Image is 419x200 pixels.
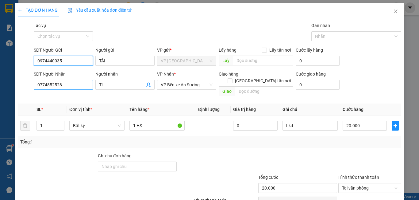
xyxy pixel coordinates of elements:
[98,153,132,158] label: Ghi chú đơn hàng
[157,72,174,76] span: VP Nhận
[2,40,64,43] span: [PERSON_NAME]:
[73,121,121,130] span: Bất kỳ
[296,80,340,90] input: Cước giao hàng
[258,175,278,180] span: Tổng cước
[311,23,330,28] label: Gán nhãn
[20,139,162,145] div: Tổng: 1
[48,10,83,18] span: Bến xe [GEOGRAPHIC_DATA]
[233,107,256,112] span: Giá trị hàng
[98,162,177,171] input: Ghi chú đơn hàng
[235,86,293,96] input: Dọc đường
[161,80,213,89] span: VP Bến xe An Sương
[34,47,93,53] div: SĐT Người Gửi
[161,56,213,65] span: VP Phước Đông
[67,8,72,13] img: icon
[219,86,235,96] span: Giao
[392,121,399,131] button: plus
[296,56,340,66] input: Cước lấy hàng
[219,56,233,65] span: Lấy
[95,71,155,77] div: Người nhận
[37,107,41,112] span: SL
[219,48,236,53] span: Lấy hàng
[95,47,155,53] div: Người gửi
[18,8,58,13] span: TẠO ĐƠN HÀNG
[20,121,30,131] button: delete
[342,183,398,193] span: Tại văn phòng
[48,27,75,31] span: Hotline: 19001152
[129,107,149,112] span: Tên hàng
[283,121,338,131] input: Ghi Chú
[129,121,185,131] input: VD: Bàn, Ghế
[34,71,93,77] div: SĐT Người Nhận
[280,104,340,116] th: Ghi chú
[387,3,404,20] button: Close
[296,48,323,53] label: Cước lấy hàng
[31,39,64,44] span: VPPD1310250007
[233,77,293,84] span: [GEOGRAPHIC_DATA] tận nơi
[69,107,92,112] span: Đơn vị tính
[219,72,238,76] span: Giao hàng
[267,47,293,53] span: Lấy tận nơi
[48,18,84,26] span: 01 Võ Văn Truyện, KP.1, Phường 2
[2,4,29,31] img: logo
[18,8,22,12] span: plus
[343,107,363,112] span: Cước hàng
[157,47,216,53] div: VP gửi
[233,56,293,65] input: Dọc đường
[146,82,151,87] span: user-add
[13,45,37,48] span: 13:46:54 [DATE]
[67,8,132,13] span: Yêu cầu xuất hóa đơn điện tử
[34,23,46,28] label: Tác vụ
[17,33,75,38] span: -----------------------------------------
[48,3,84,9] strong: ĐỒNG PHƯỚC
[2,45,37,48] span: In ngày:
[233,121,277,131] input: 0
[338,175,379,180] label: Hình thức thanh toán
[393,9,398,14] span: close
[392,123,398,128] span: plus
[198,107,220,112] span: Định lượng
[296,72,326,76] label: Cước giao hàng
